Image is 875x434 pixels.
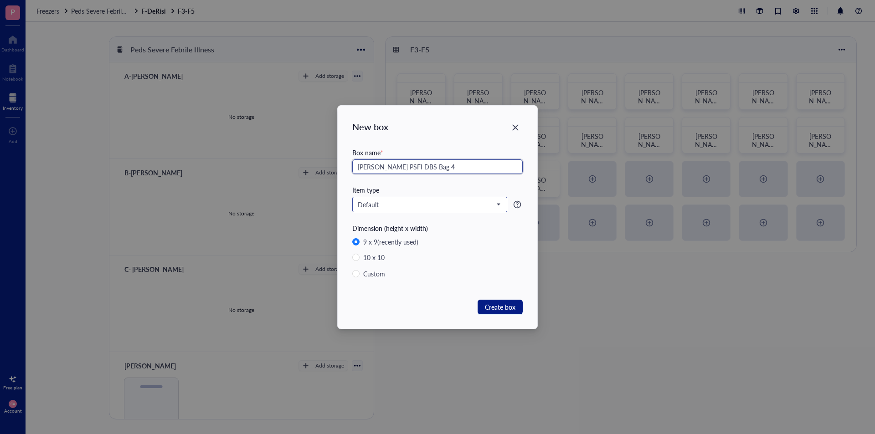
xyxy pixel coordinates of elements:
[508,122,523,133] span: Close
[352,185,523,195] div: Item type
[352,120,523,133] div: New box
[363,252,385,262] div: 10 x 10
[478,300,523,314] button: Create box
[352,148,523,158] div: Box name
[358,200,500,209] span: Default
[352,159,523,174] input: e.g. DNA protein
[485,302,515,312] span: Create box
[352,223,523,233] div: Dimension (height x width)
[363,269,385,279] div: Custom
[508,120,523,135] button: Close
[363,237,418,247] div: 9 x 9 (recently used)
